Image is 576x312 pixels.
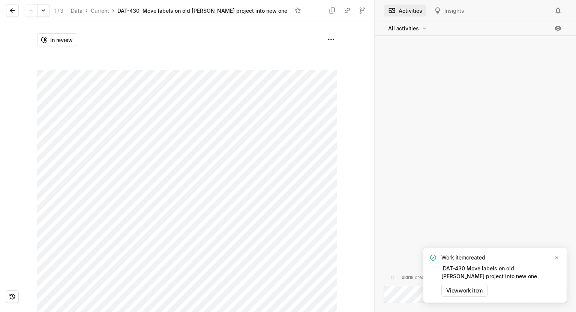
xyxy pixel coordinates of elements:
[402,274,475,281] div: created this work item .
[441,253,552,261] div: Work item created
[429,4,468,16] button: Insights
[384,22,433,34] button: All activities
[142,7,287,15] div: Move labels on old [PERSON_NAME] project into new one
[71,7,82,15] div: Data
[89,6,111,16] a: Current
[384,4,426,16] button: Activities
[85,7,88,14] div: ›
[441,265,538,280] a: DAT-430 Move labels on old [PERSON_NAME] project into new one
[54,7,63,15] div: 1 3
[388,24,418,32] span: All activities
[57,7,59,14] span: /
[69,6,84,16] a: Data
[441,284,487,297] button: Viewwork item
[117,7,139,15] div: DAT-430
[402,274,414,280] span: didrik
[112,7,114,14] div: ›
[37,33,77,46] button: In review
